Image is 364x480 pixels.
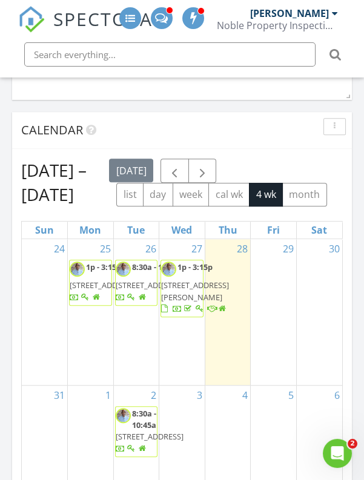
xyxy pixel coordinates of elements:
a: Go to September 1, 2025 [103,386,113,405]
a: Go to September 6, 2025 [332,386,342,405]
img: headshot__kevin_summer.png [70,261,85,277]
span: [STREET_ADDRESS][PERSON_NAME] [161,280,229,302]
a: Monday [77,222,104,238]
span: [STREET_ADDRESS] [70,280,137,291]
a: 1p - 3:15p [STREET_ADDRESS][PERSON_NAME] [161,261,229,314]
div: [PERSON_NAME] [250,7,329,19]
button: cal wk [208,183,250,206]
button: day [143,183,173,206]
iframe: Intercom live chat [323,439,352,468]
h2: [DATE] – [DATE] [21,158,109,206]
a: 8:30a - 10:45a [STREET_ADDRESS] [115,406,158,457]
button: 4 wk [249,183,283,206]
a: 1p - 3:15p [STREET_ADDRESS] [69,260,112,306]
a: SPECTORA [18,16,153,42]
span: 8:30a - 10:45a [132,408,156,430]
button: week [173,183,210,206]
input: Search everything... [24,42,316,67]
a: Go to August 30, 2025 [326,239,342,258]
td: Go to August 25, 2025 [68,239,114,385]
span: SPECTORA [53,6,153,31]
span: [STREET_ADDRESS] [116,280,184,291]
span: 2 [348,439,357,449]
button: month [282,183,327,206]
td: Go to August 27, 2025 [159,239,205,385]
a: 1p - 3:15p [STREET_ADDRESS][PERSON_NAME] [160,260,204,317]
td: Go to August 28, 2025 [205,239,251,385]
span: Calendar [21,122,83,138]
td: Go to August 24, 2025 [22,239,68,385]
a: Go to August 28, 2025 [234,239,250,258]
img: headshot__kevin_summer.png [116,408,131,423]
a: Go to August 29, 2025 [280,239,296,258]
a: Go to September 4, 2025 [240,386,250,405]
a: Go to September 2, 2025 [148,386,159,405]
a: Thursday [216,222,240,238]
a: 8:30a - 11a [STREET_ADDRESS] [116,261,184,302]
span: [STREET_ADDRESS] [116,431,184,442]
a: 8:30a - 10:45a [STREET_ADDRESS] [116,408,184,454]
a: Wednesday [169,222,194,238]
a: Go to September 3, 2025 [194,386,205,405]
a: Sunday [33,222,56,238]
a: Friday [265,222,282,238]
a: Go to August 24, 2025 [51,239,67,258]
a: Go to September 5, 2025 [286,386,296,405]
button: [DATE] [109,159,153,182]
td: Go to August 26, 2025 [113,239,159,385]
a: 8:30a - 11a [STREET_ADDRESS] [115,260,158,306]
a: Go to August 25, 2025 [98,239,113,258]
img: The Best Home Inspection Software - Spectora [18,6,45,33]
button: list [116,183,144,206]
span: 8:30a - 11a [132,261,171,272]
a: 1p - 3:15p [STREET_ADDRESS] [70,261,137,302]
a: Go to August 26, 2025 [143,239,159,258]
a: Tuesday [125,222,147,238]
img: headshot__kevin_summer.png [116,261,131,277]
img: headshot__kevin_summer.png [161,261,176,277]
span: 1p - 3:15p [86,261,121,272]
button: Previous [160,159,189,183]
div: Noble Property Inspections [217,19,338,31]
a: Saturday [309,222,329,238]
td: Go to August 30, 2025 [296,239,342,385]
td: Go to August 29, 2025 [251,239,297,385]
a: Go to August 31, 2025 [51,386,67,405]
button: Next [188,159,217,183]
a: Go to August 27, 2025 [189,239,205,258]
span: 1p - 3:15p [177,261,213,272]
